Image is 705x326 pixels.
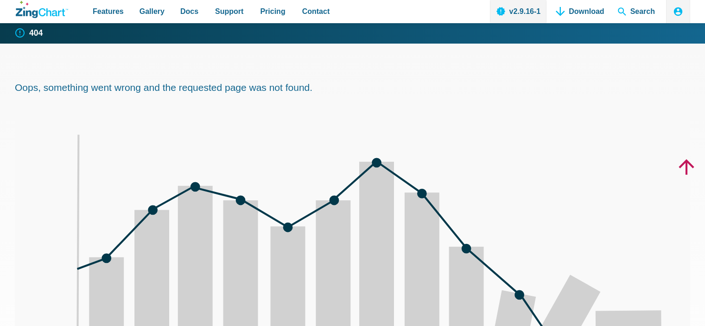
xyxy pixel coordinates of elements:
[29,29,43,38] strong: 404
[93,5,124,18] span: Features
[260,5,285,18] span: Pricing
[215,5,243,18] span: Support
[302,5,330,18] span: Contact
[16,1,68,18] a: ZingChart Logo. Click to return to the homepage
[140,5,165,18] span: Gallery
[15,81,690,94] h2: Oops, something went wrong and the requested page was not found.
[180,5,198,18] span: Docs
